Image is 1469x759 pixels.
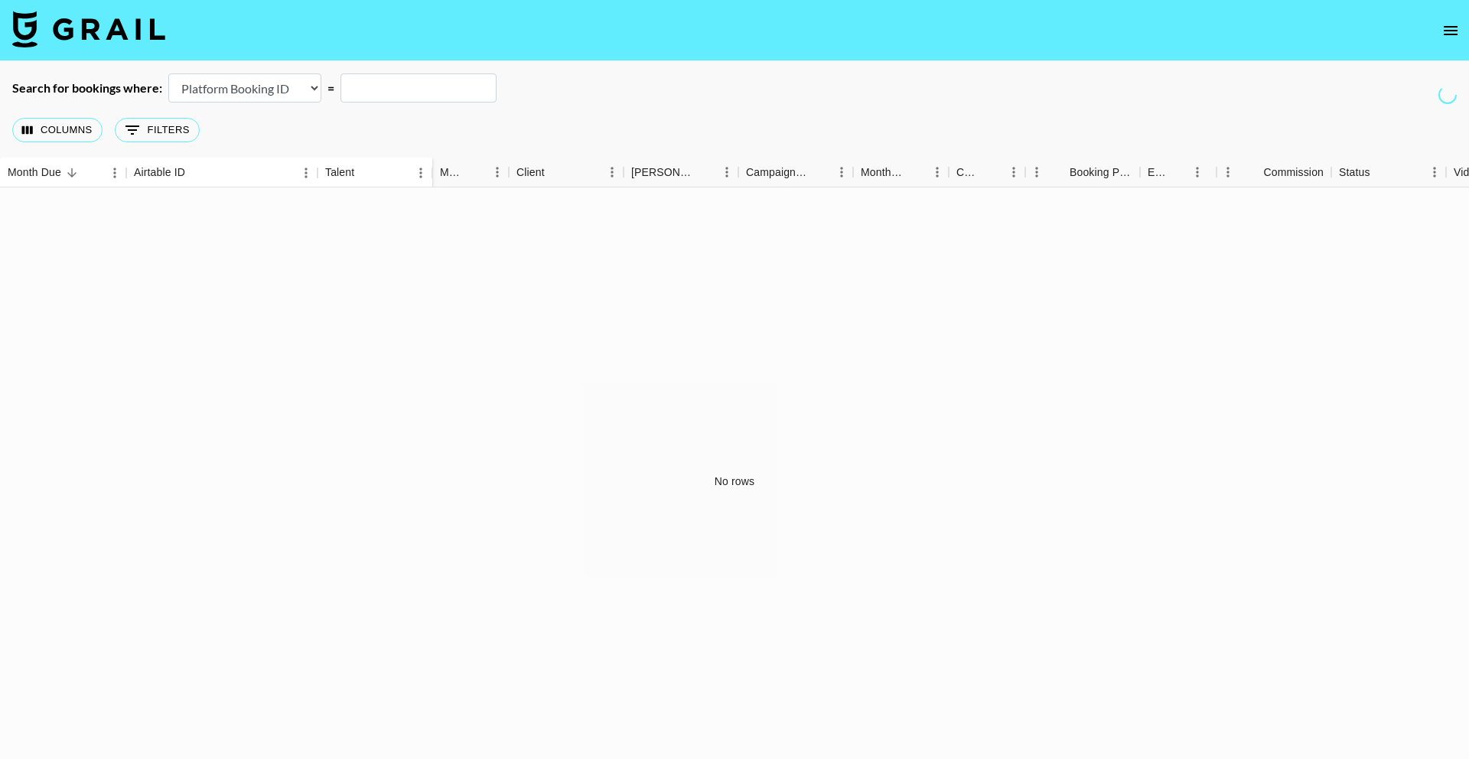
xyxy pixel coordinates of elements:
button: Sort [354,162,376,184]
div: Campaign (Type) [738,158,853,187]
div: Airtable ID [134,158,185,187]
div: Manager [440,158,464,187]
button: Sort [904,161,926,183]
button: Menu [830,161,853,184]
button: Sort [1370,161,1392,183]
span: Refreshing campaigns... [1435,83,1459,106]
div: Client [516,158,545,187]
button: Sort [1048,161,1070,183]
div: Talent [325,158,354,187]
div: Client [509,158,624,187]
div: Expenses: Remove Commission? [1140,158,1217,187]
button: Sort [809,161,830,183]
div: Currency [949,158,1025,187]
button: Menu [1186,161,1209,184]
div: Campaign (Type) [746,158,809,187]
button: Menu [1025,161,1048,184]
div: Booker [624,158,738,187]
div: Status [1339,158,1370,187]
div: Commission [1217,158,1331,187]
div: = [327,80,334,96]
button: open drawer [1435,15,1466,46]
button: Sort [61,162,83,184]
button: Sort [545,161,566,183]
div: Status [1331,158,1446,187]
div: Expenses: Remove Commission? [1148,158,1169,187]
button: Sort [1169,161,1191,183]
button: Menu [486,161,509,184]
button: Menu [1423,161,1446,184]
div: Month Due [853,158,949,187]
div: Month Due [861,158,904,187]
div: Airtable ID [126,158,318,187]
button: Menu [1002,161,1025,184]
div: Talent [318,158,432,187]
div: Currency [956,158,981,187]
div: Manager [432,158,509,187]
button: Sort [694,161,715,183]
div: Booking Price [1070,158,1132,187]
div: Search for bookings where: [12,80,162,96]
div: Month Due [8,158,61,187]
button: Menu [715,161,738,184]
button: Menu [926,161,949,184]
div: Booking Price [1025,158,1140,187]
div: [PERSON_NAME] [631,158,694,187]
button: Menu [295,161,318,184]
button: Sort [1242,161,1263,183]
button: Sort [464,161,486,183]
button: Sort [981,161,1002,183]
button: Show filters [115,118,200,142]
img: Grail Talent [12,11,165,47]
div: Commission [1263,158,1324,187]
button: Menu [103,161,126,184]
button: Menu [1217,161,1239,184]
button: Sort [185,162,207,184]
button: Select columns [12,118,103,142]
button: Menu [409,161,432,184]
button: Menu [601,161,624,184]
